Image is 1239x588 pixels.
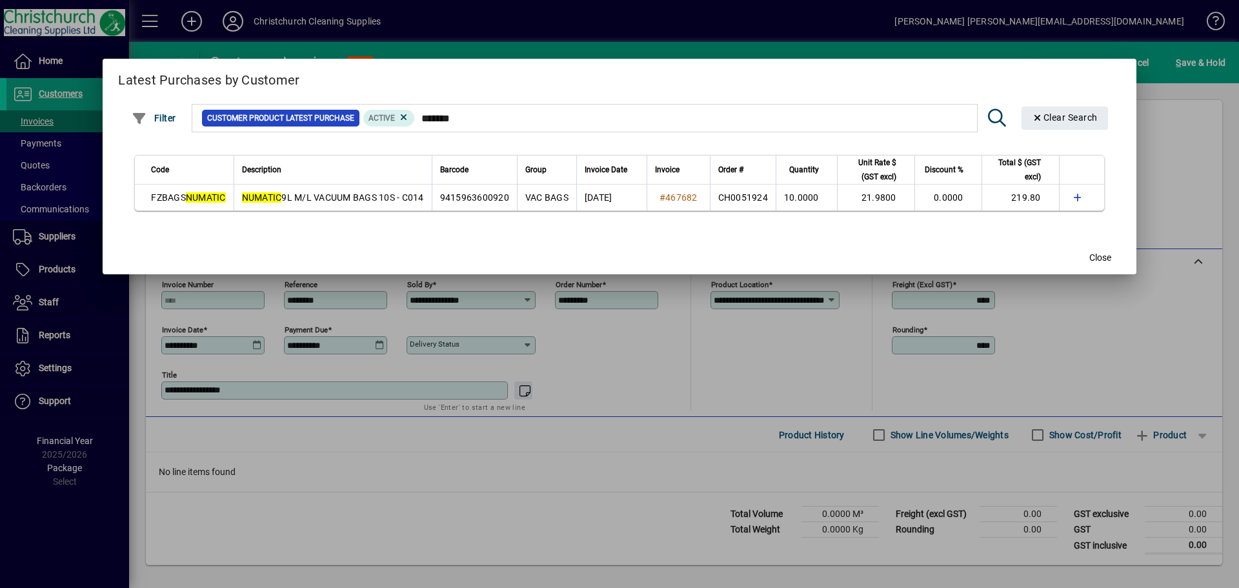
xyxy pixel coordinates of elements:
[363,110,415,127] mat-chip: Product Activation Status: Active
[655,190,702,205] a: #467682
[132,113,176,123] span: Filter
[1080,246,1121,269] button: Close
[128,106,179,130] button: Filter
[655,163,702,177] div: Invoice
[923,163,975,177] div: Discount %
[1032,112,1098,123] span: Clear Search
[784,163,831,177] div: Quantity
[440,192,509,203] span: 9415963600920
[440,163,509,177] div: Barcode
[440,163,468,177] span: Barcode
[207,112,354,125] span: Customer Product Latest Purchase
[990,156,1053,184] div: Total $ (GST excl)
[585,163,639,177] div: Invoice Date
[665,192,698,203] span: 467682
[585,163,627,177] span: Invoice Date
[242,163,424,177] div: Description
[776,185,837,210] td: 10.0000
[103,59,1136,96] h2: Latest Purchases by Customer
[990,156,1041,184] span: Total $ (GST excl)
[242,192,424,203] span: 9L M/L VACUUM BAGS 10S - C014
[660,192,665,203] span: #
[525,163,547,177] span: Group
[525,163,569,177] div: Group
[845,156,896,184] span: Unit Rate $ (GST excl)
[837,185,914,210] td: 21.9800
[151,163,225,177] div: Code
[718,163,743,177] span: Order #
[789,163,819,177] span: Quantity
[925,163,963,177] span: Discount %
[655,163,680,177] span: Invoice
[151,192,225,203] span: FZBAGS
[1089,251,1111,265] span: Close
[576,185,647,210] td: [DATE]
[982,185,1059,210] td: 219.80
[718,163,768,177] div: Order #
[368,114,395,123] span: Active
[242,163,281,177] span: Description
[914,185,982,210] td: 0.0000
[1022,106,1108,130] button: Clear
[186,192,226,203] em: NUMATIC
[845,156,908,184] div: Unit Rate $ (GST excl)
[151,163,169,177] span: Code
[242,192,282,203] em: NUMATIC
[525,192,569,203] span: VAC BAGS
[710,185,776,210] td: CH0051924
